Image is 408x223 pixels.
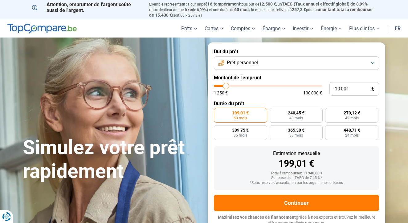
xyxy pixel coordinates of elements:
span: 42 mois [345,116,359,120]
span: 365,30 € [288,128,304,132]
span: Maximisez vos chances de financement [218,215,296,220]
span: montant total à rembourser de 15.438 € [149,7,373,18]
p: Exemple représentatif : Pour un tous but de , un (taux débiteur annuel de 8,99%) et une durée de ... [149,2,376,18]
a: Prêts [177,19,201,38]
button: Continuer [214,195,379,211]
span: 30 mois [289,133,303,137]
span: Prêt personnel [227,59,258,66]
button: Prêt personnel [214,56,379,70]
span: 199,01 € [232,111,249,115]
span: 48 mois [289,116,303,120]
a: Investir [289,19,317,38]
span: 100 000 € [303,91,322,95]
span: 60 mois [234,7,250,12]
a: Épargne [259,19,289,38]
h1: Simulez votre prêt rapidement [23,136,200,183]
span: 257,3 € [292,7,306,12]
img: TopCompare [7,24,77,34]
span: 309,75 € [232,128,249,132]
label: But du prêt [214,49,379,54]
span: € [371,86,374,92]
a: Énergie [317,19,345,38]
a: Comptes [227,19,259,38]
span: 12.500 € [259,2,276,6]
span: 270,12 € [344,111,360,115]
span: 24 mois [345,133,359,137]
span: 36 mois [234,133,247,137]
span: prêt à tempérament [201,2,240,6]
span: 1 250 € [214,91,228,95]
div: Estimation mensuelle [219,151,374,156]
span: 240,45 € [288,111,304,115]
span: 60 mois [234,116,247,120]
label: Montant de l'emprunt [214,75,379,81]
span: 448,71 € [344,128,360,132]
div: *Sous réserve d'acceptation par les organismes prêteurs [219,181,374,185]
a: Plus d'infos [345,19,383,38]
div: Sur base d'un TAEG de 7,45 %* [219,176,374,180]
span: TAEG (Taux annuel effectif global) de 8,99% [282,2,368,6]
div: Total à rembourser: 11 940,60 € [219,171,374,176]
p: Attention, emprunter de l'argent coûte aussi de l'argent. [32,2,142,13]
a: Cartes [201,19,227,38]
div: 199,01 € [219,159,374,168]
span: fixe [185,7,192,12]
a: fr [391,19,404,38]
label: Durée du prêt [214,101,379,106]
